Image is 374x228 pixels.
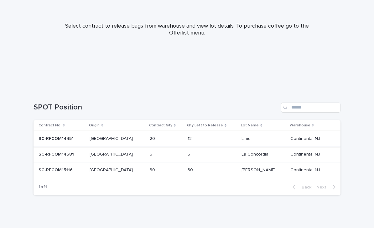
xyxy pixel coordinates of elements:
p: 1 of 1 [34,179,52,195]
p: Continental NJ [290,151,321,157]
span: Back [298,185,311,189]
p: Limu [242,135,252,141]
button: Next [314,184,340,190]
p: [GEOGRAPHIC_DATA] [90,151,134,157]
p: Origin [89,122,100,129]
p: La Concordia [242,151,270,157]
p: Continental NJ [290,166,321,173]
p: SC-RFCOM14451 [39,135,75,141]
span: Next [316,185,330,189]
tr: SC-RFCOM14681SC-RFCOM14681 [GEOGRAPHIC_DATA][GEOGRAPHIC_DATA] 55 55 La ConcordiaLa Concordia Cont... [34,146,340,162]
p: [PERSON_NAME] [242,166,277,173]
p: Contract Qty [149,122,172,129]
p: 5 [150,151,153,157]
p: [GEOGRAPHIC_DATA] [90,135,134,141]
p: 20 [150,135,156,141]
p: [GEOGRAPHIC_DATA] [90,166,134,173]
p: Select contract to release bags from warehouse and view lot details. To purchase coffee go to the... [62,23,312,36]
p: 5 [188,151,191,157]
p: Warehouse [290,122,310,129]
p: 30 [188,166,194,173]
p: 30 [150,166,156,173]
p: 12 [188,135,193,141]
button: Back [288,184,314,190]
p: SC-RFCOM15116 [39,166,74,173]
input: Search [281,103,340,113]
p: Contract No. [39,122,61,129]
tr: SC-RFCOM15116SC-RFCOM15116 [GEOGRAPHIC_DATA][GEOGRAPHIC_DATA] 3030 3030 [PERSON_NAME][PERSON_NAME... [34,162,340,178]
p: SC-RFCOM14681 [39,151,75,157]
p: Qty Left to Release [187,122,223,129]
h1: SPOT Position [34,103,278,112]
tr: SC-RFCOM14451SC-RFCOM14451 [GEOGRAPHIC_DATA][GEOGRAPHIC_DATA] 2020 1212 LimuLimu Continental NJCo... [34,131,340,147]
p: Lot Name [241,122,259,129]
p: Continental NJ [290,135,321,141]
